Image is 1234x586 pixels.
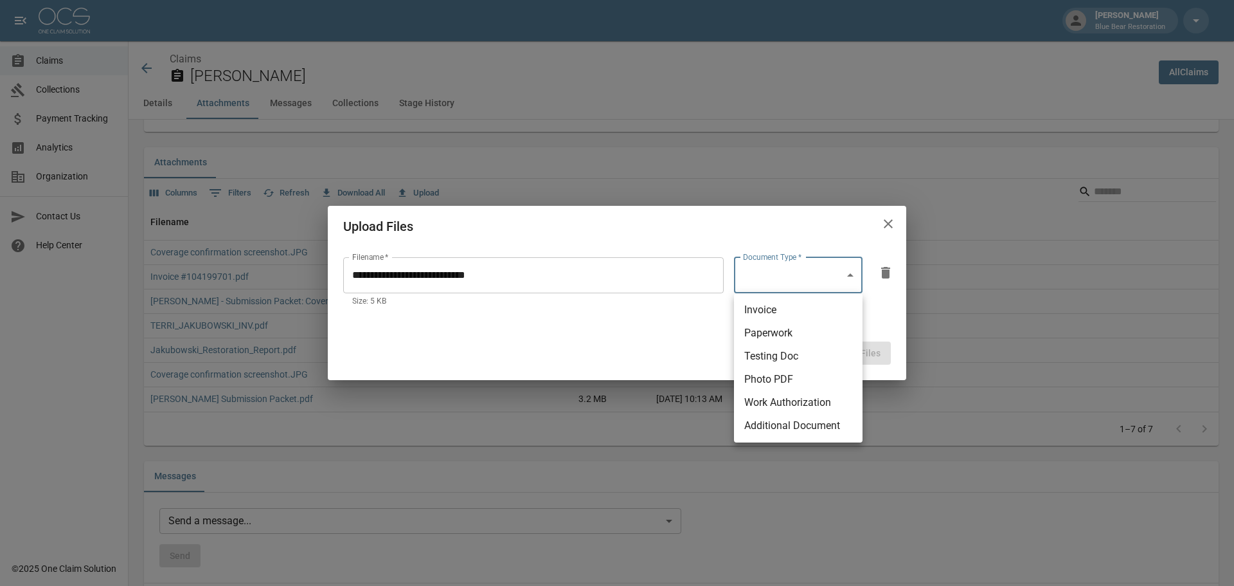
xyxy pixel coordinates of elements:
li: Additional Document [734,414,863,437]
li: Paperwork [734,322,863,345]
li: Testing Doc [734,345,863,368]
li: Photo PDF [734,368,863,391]
li: Work Authorization [734,391,863,414]
li: Invoice [734,298,863,322]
